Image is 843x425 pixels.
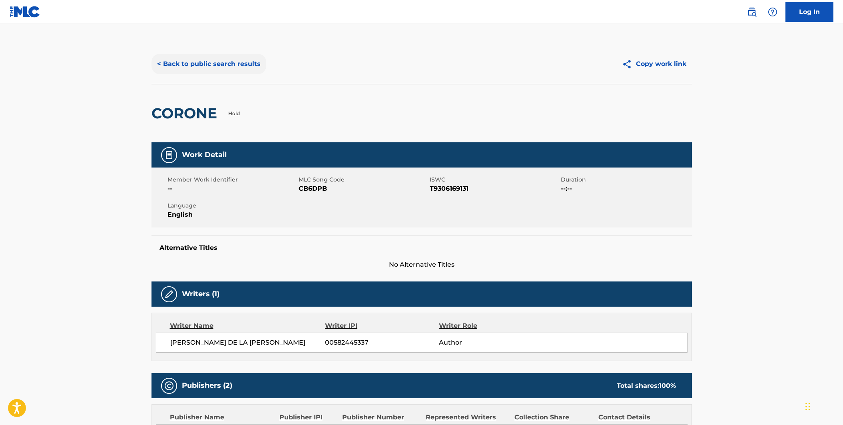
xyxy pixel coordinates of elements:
[167,184,297,194] span: --
[170,338,325,347] span: [PERSON_NAME] DE LA [PERSON_NAME]
[785,2,833,22] a: Log In
[659,382,676,389] span: 100 %
[430,176,559,184] span: ISWC
[182,289,219,299] h5: Writers (1)
[426,413,508,422] div: Represented Writers
[598,413,676,422] div: Contact Details
[616,54,692,74] button: Copy work link
[617,381,676,391] div: Total shares:
[514,413,592,422] div: Collection Share
[342,413,420,422] div: Publisher Number
[151,54,266,74] button: < Back to public search results
[164,150,174,160] img: Work Detail
[228,110,240,117] p: Hold
[170,413,273,422] div: Publisher Name
[182,150,227,160] h5: Work Detail
[803,387,843,425] iframe: Chat Widget
[170,321,325,331] div: Writer Name
[325,338,438,347] span: 00582445337
[439,321,542,331] div: Writer Role
[164,289,174,299] img: Writers
[765,4,781,20] div: Help
[167,210,297,219] span: English
[430,184,559,194] span: T9306169131
[167,176,297,184] span: Member Work Identifier
[622,59,636,69] img: Copy work link
[279,413,336,422] div: Publisher IPI
[164,381,174,391] img: Publishers
[299,184,428,194] span: CB6DPB
[561,184,690,194] span: --:--
[561,176,690,184] span: Duration
[805,395,810,419] div: Drag
[744,4,760,20] a: Public Search
[768,7,777,17] img: help
[167,202,297,210] span: Language
[325,321,439,331] div: Writer IPI
[151,260,692,269] span: No Alternative Titles
[182,381,232,390] h5: Publishers (2)
[151,104,221,122] h2: CORONE
[439,338,542,347] span: Author
[159,244,684,252] h5: Alternative Titles
[299,176,428,184] span: MLC Song Code
[10,6,40,18] img: MLC Logo
[747,7,757,17] img: search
